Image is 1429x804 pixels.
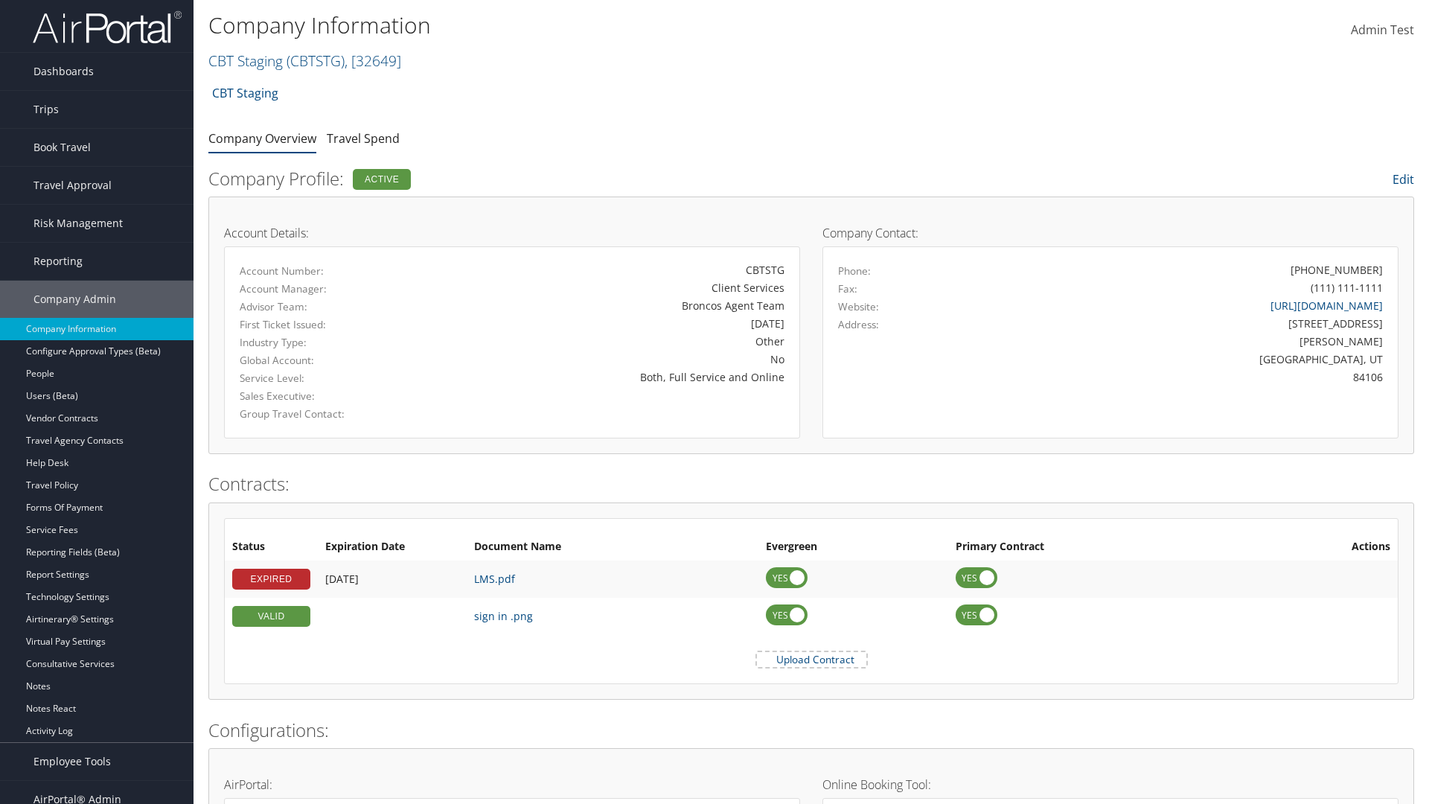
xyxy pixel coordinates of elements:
[1291,262,1383,278] div: [PHONE_NUMBER]
[980,334,1384,349] div: [PERSON_NAME]
[208,471,1414,497] h2: Contracts:
[232,569,310,590] div: EXPIRED
[838,281,857,296] label: Fax:
[208,130,316,147] a: Company Overview
[224,779,800,791] h4: AirPortal:
[980,369,1384,385] div: 84106
[327,130,400,147] a: Travel Spend
[318,534,467,561] th: Expiration Date
[240,299,406,314] label: Advisor Team:
[948,534,1244,561] th: Primary Contract
[33,129,91,166] span: Book Travel
[838,317,879,332] label: Address:
[224,227,800,239] h4: Account Details:
[33,281,116,318] span: Company Admin
[225,534,318,561] th: Status
[1393,171,1414,188] a: Edit
[1270,299,1383,313] a: [URL][DOMAIN_NAME]
[33,10,182,45] img: airportal-logo.png
[208,51,401,71] a: CBT Staging
[240,389,406,403] label: Sales Executive:
[1311,280,1383,296] div: (111) 111-1111
[240,264,406,278] label: Account Number:
[467,534,758,561] th: Document Name
[429,262,784,278] div: CBTSTG
[345,51,401,71] span: , [ 32649 ]
[212,78,278,108] a: CBT Staging
[474,572,515,586] a: LMS.pdf
[33,167,112,204] span: Travel Approval
[838,264,871,278] label: Phone:
[240,406,406,421] label: Group Travel Contact:
[208,10,1012,41] h1: Company Information
[287,51,345,71] span: ( CBTSTG )
[240,317,406,332] label: First Ticket Issued:
[240,371,406,386] label: Service Level:
[980,316,1384,331] div: [STREET_ADDRESS]
[325,572,459,586] div: Add/Edit Date
[980,351,1384,367] div: [GEOGRAPHIC_DATA], UT
[757,652,866,667] label: Upload Contract
[474,609,533,623] a: sign in .png
[429,316,784,331] div: [DATE]
[838,299,879,314] label: Website:
[208,718,1414,743] h2: Configurations:
[240,335,406,350] label: Industry Type:
[822,227,1398,239] h4: Company Contact:
[1351,22,1414,38] span: Admin Test
[33,743,111,780] span: Employee Tools
[33,243,83,280] span: Reporting
[325,572,359,586] span: [DATE]
[208,166,1005,191] h2: Company Profile:
[325,610,459,623] div: Add/Edit Date
[1244,534,1398,561] th: Actions
[429,351,784,367] div: No
[33,205,123,242] span: Risk Management
[429,280,784,296] div: Client Services
[1375,564,1390,593] i: Remove Contract
[429,334,784,349] div: Other
[1351,7,1414,54] a: Admin Test
[429,298,784,313] div: Broncos Agent Team
[822,779,1398,791] h4: Online Booking Tool:
[353,169,411,190] div: Active
[240,281,406,296] label: Account Manager:
[1375,602,1390,631] i: Remove Contract
[33,91,59,128] span: Trips
[240,353,406,368] label: Global Account:
[429,369,784,385] div: Both, Full Service and Online
[232,606,310,627] div: VALID
[33,53,94,90] span: Dashboards
[758,534,948,561] th: Evergreen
